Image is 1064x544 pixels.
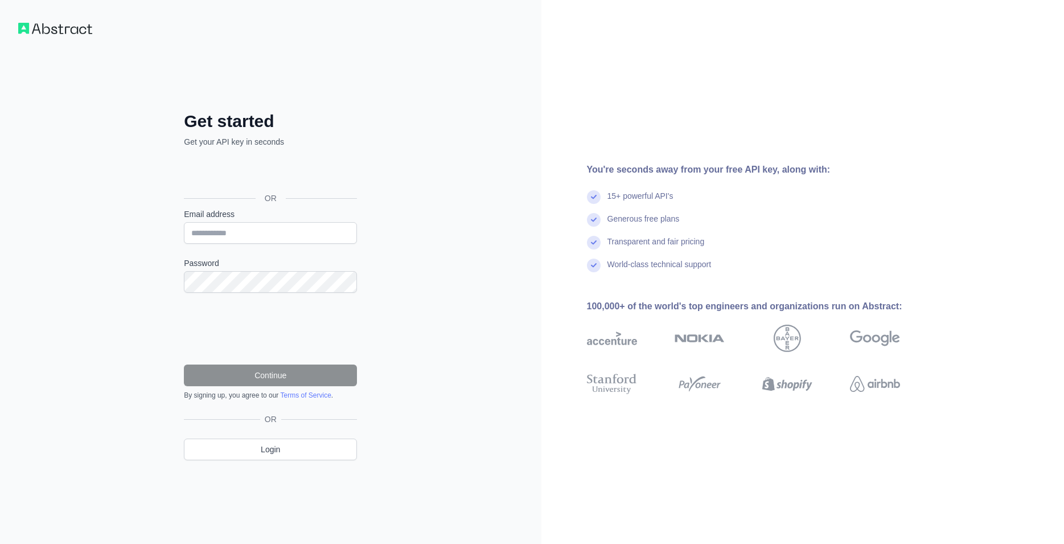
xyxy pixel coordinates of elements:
img: accenture [587,325,637,352]
div: World-class technical support [607,259,712,281]
img: nokia [675,325,725,352]
div: 15+ powerful API's [607,190,673,213]
div: Se connecter avec Google. S'ouvre dans un nouvel onglet. [184,160,355,185]
img: google [850,325,900,352]
label: Email address [184,208,357,220]
img: check mark [587,213,601,227]
div: Transparent and fair pricing [607,236,705,259]
a: Login [184,439,357,460]
button: Continue [184,365,357,386]
a: Terms of Service [280,391,331,399]
h2: Get started [184,111,357,132]
img: payoneer [675,371,725,396]
img: stanford university [587,371,637,396]
div: You're seconds away from your free API key, along with: [587,163,936,177]
img: Workflow [18,23,92,34]
div: Generous free plans [607,213,680,236]
img: airbnb [850,371,900,396]
img: check mark [587,190,601,204]
img: bayer [774,325,801,352]
div: 100,000+ of the world's top engineers and organizations run on Abstract: [587,300,936,313]
iframe: Bouton "Se connecter avec Google" [178,160,360,185]
span: OR [256,193,286,204]
img: check mark [587,236,601,249]
img: shopify [762,371,812,396]
span: OR [260,414,281,425]
p: Get your API key in seconds [184,136,357,148]
img: check mark [587,259,601,272]
div: By signing up, you agree to our . [184,391,357,400]
label: Password [184,257,357,269]
iframe: reCAPTCHA [184,306,357,351]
